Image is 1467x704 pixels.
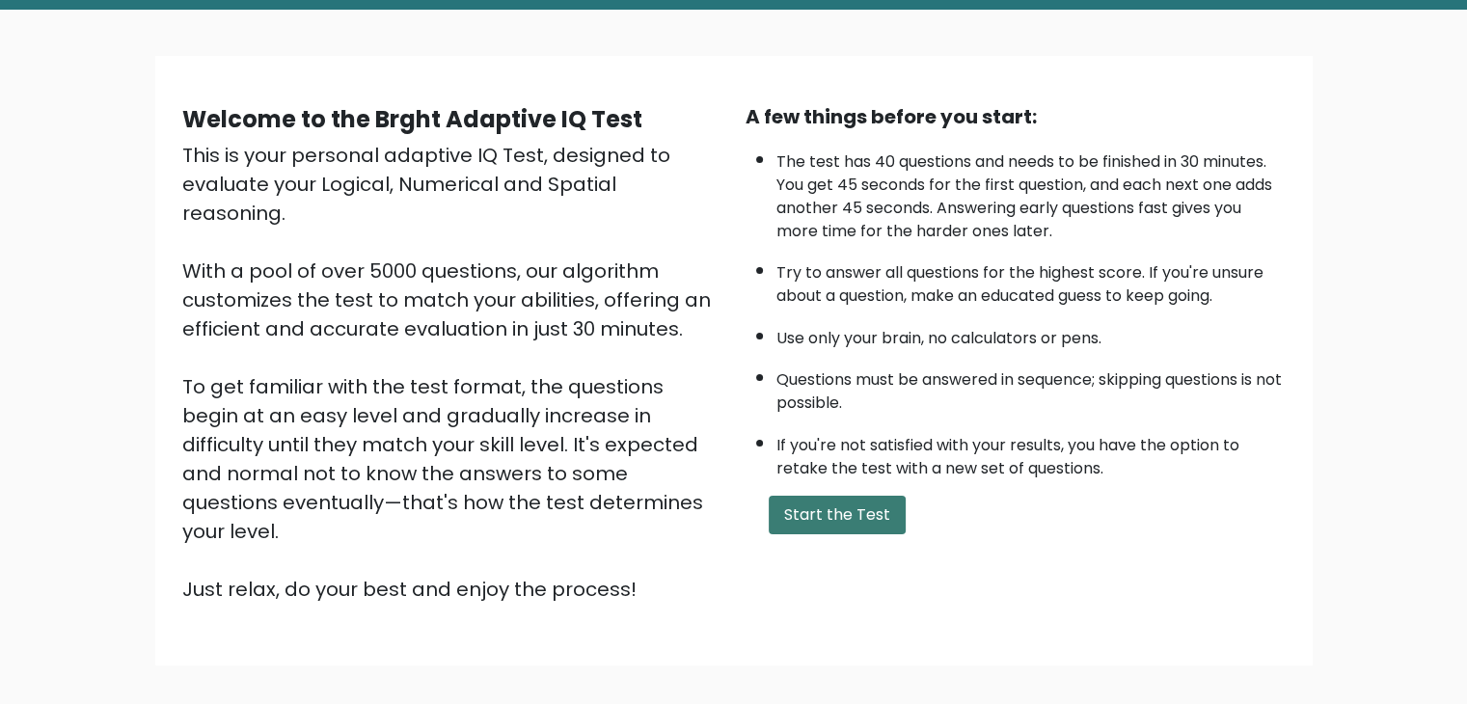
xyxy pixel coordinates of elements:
[776,424,1286,480] li: If you're not satisfied with your results, you have the option to retake the test with a new set ...
[182,141,722,604] div: This is your personal adaptive IQ Test, designed to evaluate your Logical, Numerical and Spatial ...
[776,141,1286,243] li: The test has 40 questions and needs to be finished in 30 minutes. You get 45 seconds for the firs...
[746,102,1286,131] div: A few things before you start:
[182,103,642,135] b: Welcome to the Brght Adaptive IQ Test
[776,317,1286,350] li: Use only your brain, no calculators or pens.
[776,359,1286,415] li: Questions must be answered in sequence; skipping questions is not possible.
[776,252,1286,308] li: Try to answer all questions for the highest score. If you're unsure about a question, make an edu...
[769,496,906,534] button: Start the Test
